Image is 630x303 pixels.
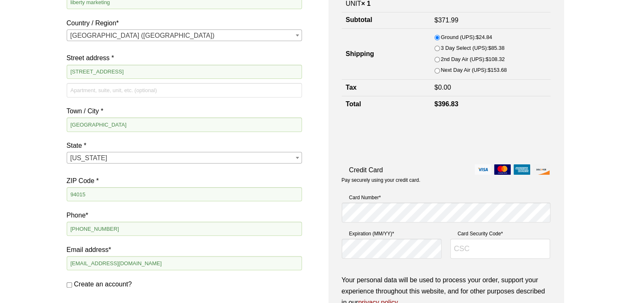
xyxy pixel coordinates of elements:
[494,164,511,175] img: mastercard
[450,230,550,238] label: Card Security Code
[488,67,490,73] span: $
[342,190,550,266] fieldset: Payment Info
[74,281,132,288] span: Create an account?
[67,210,302,221] label: Phone
[67,105,302,117] label: Town / City
[67,140,302,151] label: State
[342,96,430,112] th: Total
[67,52,302,64] label: Street address
[67,175,302,186] label: ZIP Code
[342,29,430,80] th: Shipping
[488,45,491,51] span: $
[488,45,504,51] bdi: 85.38
[67,65,302,79] input: House number and street name
[67,17,302,29] label: Country / Region
[441,33,492,42] label: Ground (UPS):
[434,100,459,108] bdi: 396.83
[67,29,302,41] span: Country / Region
[475,164,491,175] img: visa
[434,17,459,24] bdi: 371.99
[434,100,438,108] span: $
[488,67,507,73] bdi: 153.68
[434,84,451,91] bdi: 0.00
[342,80,430,96] th: Tax
[485,56,504,62] bdi: 108.32
[342,193,550,202] label: Card Number
[342,12,430,28] th: Subtotal
[67,152,302,164] span: California
[342,164,550,176] label: Credit Card
[434,84,438,91] span: $
[441,44,504,53] label: 3 Day Select (UPS):
[476,34,479,40] span: $
[342,230,442,238] label: Expiration (MM/YY)
[476,34,492,40] bdi: 24.84
[441,66,507,75] label: Next Day Air (UPS):
[67,83,302,97] input: Apartment, suite, unit, etc. (optional)
[342,121,468,153] iframe: reCAPTCHA
[67,244,302,255] label: Email address
[450,239,550,259] input: CSC
[441,55,504,64] label: 2nd Day Air (UPS):
[434,17,438,24] span: $
[342,177,550,184] p: Pay securely using your credit card.
[514,164,530,175] img: amex
[67,282,72,288] input: Create an account?
[67,30,302,42] span: United States (US)
[533,164,550,175] img: discover
[67,152,302,164] span: State
[485,56,488,62] span: $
